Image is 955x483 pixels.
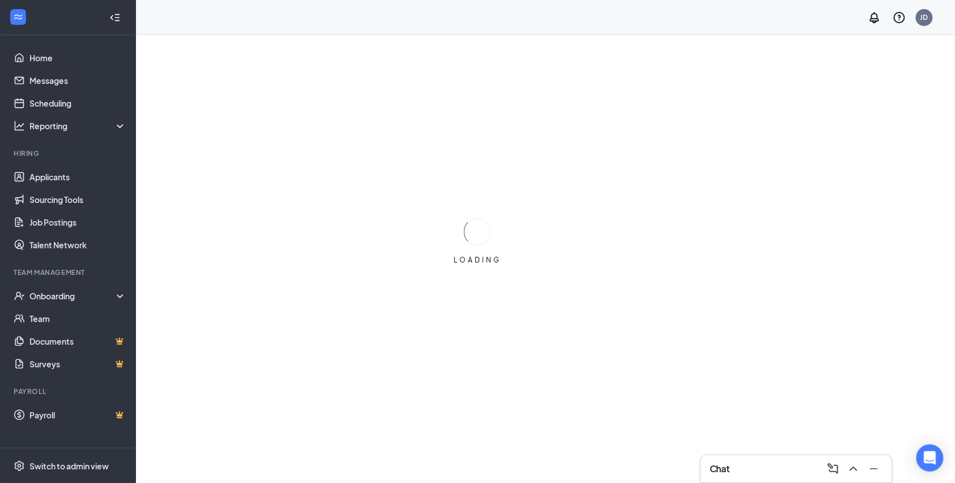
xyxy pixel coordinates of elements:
a: Applicants [29,166,126,188]
div: Open Intercom Messenger [916,444,944,472]
svg: Analysis [14,120,25,132]
div: Reporting [29,120,127,132]
svg: Settings [14,460,25,472]
div: Switch to admin view [29,460,109,472]
div: Hiring [14,149,124,158]
svg: WorkstreamLogo [12,11,24,23]
div: JD [920,12,928,22]
div: LOADING [449,255,506,265]
a: Messages [29,69,126,92]
a: Scheduling [29,92,126,115]
svg: Minimize [867,462,881,476]
div: Onboarding [29,290,117,302]
svg: Collapse [109,12,121,23]
button: Minimize [865,460,883,478]
div: Payroll [14,387,124,396]
a: Job Postings [29,211,126,234]
a: PayrollCrown [29,404,126,426]
a: Sourcing Tools [29,188,126,211]
h3: Chat [710,463,730,475]
svg: Notifications [868,11,881,24]
a: Talent Network [29,234,126,256]
button: ComposeMessage [824,460,842,478]
button: ChevronUp [845,460,863,478]
svg: ChevronUp [847,462,860,476]
a: DocumentsCrown [29,330,126,353]
a: Home [29,46,126,69]
a: Team [29,307,126,330]
svg: UserCheck [14,290,25,302]
a: SurveysCrown [29,353,126,375]
svg: ComposeMessage [826,462,840,476]
div: Team Management [14,268,124,277]
svg: QuestionInfo [893,11,906,24]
